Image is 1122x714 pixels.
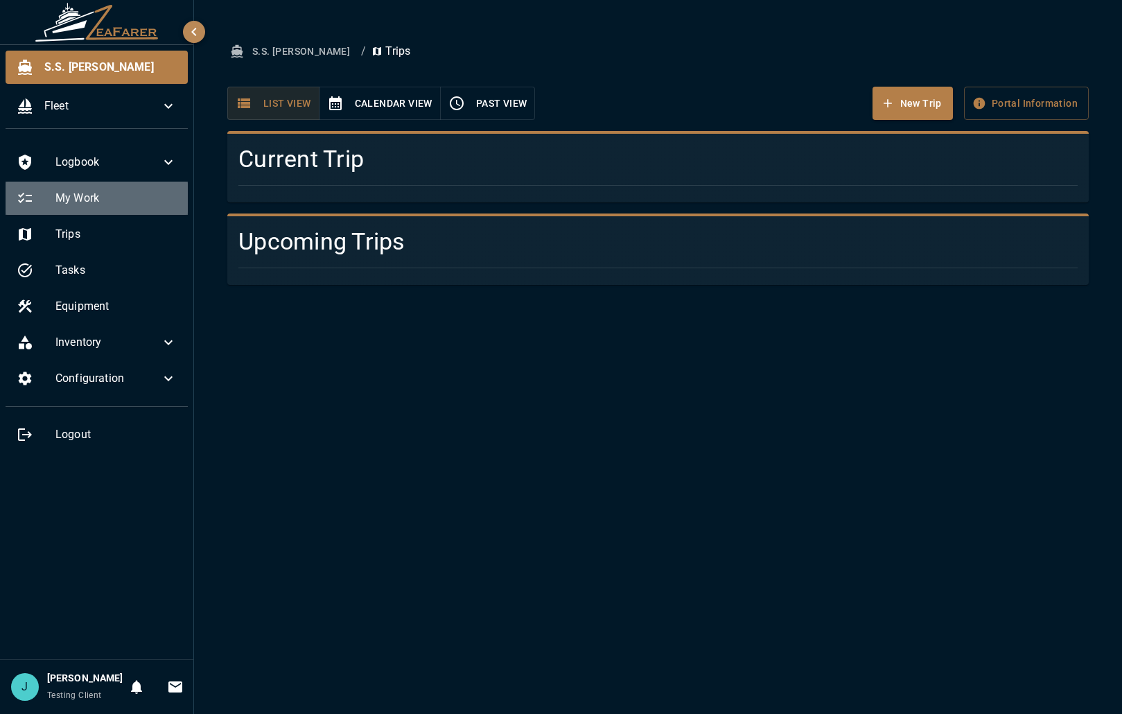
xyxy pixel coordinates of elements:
h6: [PERSON_NAME] [47,671,123,686]
div: Tasks [6,254,188,287]
h4: Upcoming Trips [238,227,1078,256]
div: Inventory [6,326,188,359]
div: Trips [6,218,188,251]
span: S.S. [PERSON_NAME] [44,59,177,76]
button: Portal Information [964,87,1089,121]
span: Configuration [55,370,160,387]
button: S.S. [PERSON_NAME] [227,39,356,64]
span: My Work [55,190,177,207]
button: Invitations [161,673,189,701]
button: New Trip [873,87,953,121]
img: ZeaFarer Logo [35,3,159,42]
button: Calendar View [319,87,441,121]
span: Logout [55,426,177,443]
button: Notifications [123,673,150,701]
div: Configuration [6,362,188,395]
div: S.S. [PERSON_NAME] [6,51,188,84]
span: Equipment [55,298,177,315]
div: Logbook [6,146,188,179]
div: Equipment [6,290,188,323]
p: Trips [371,43,410,60]
button: List View [227,87,319,121]
div: Fleet [6,89,188,123]
span: Inventory [55,334,160,351]
button: Past View [440,87,536,121]
li: / [361,43,366,60]
span: Testing Client [47,690,102,700]
h4: Current Trip [238,145,1078,174]
div: J [11,673,39,701]
div: My Work [6,182,188,215]
div: Logout [6,418,188,451]
span: Logbook [55,154,160,171]
span: Fleet [44,98,160,114]
span: Tasks [55,262,177,279]
span: Trips [55,226,177,243]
